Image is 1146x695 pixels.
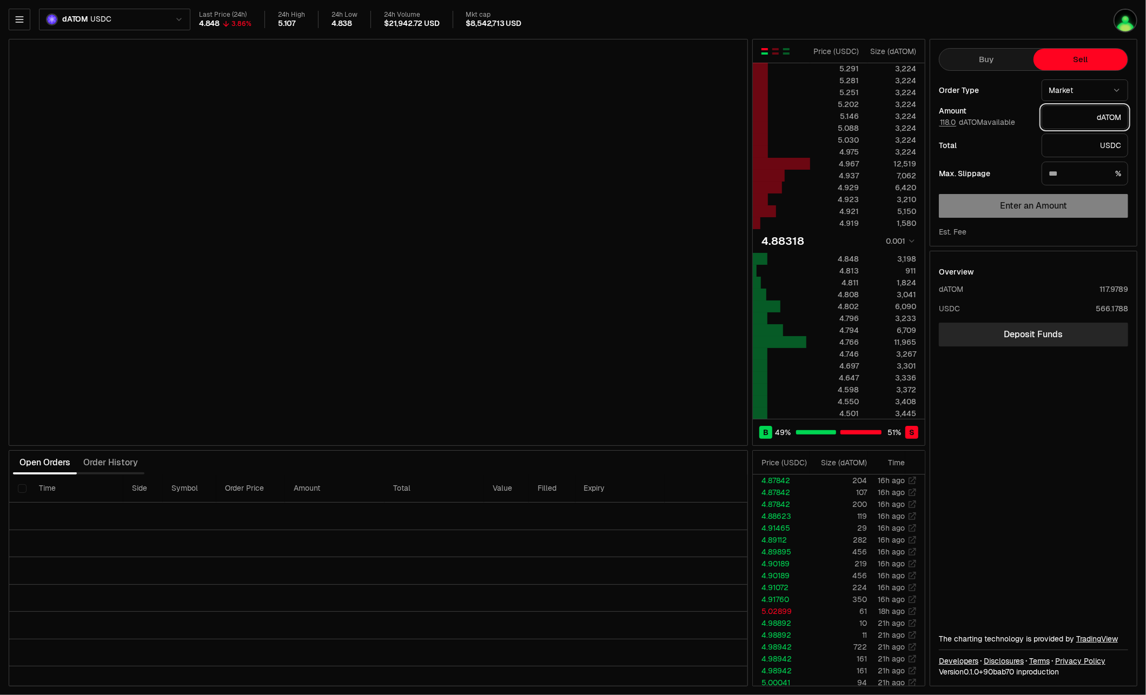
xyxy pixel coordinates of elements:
td: 161 [810,665,867,677]
span: USDC [90,15,111,24]
td: 4.98892 [753,629,810,641]
div: 4.921 [811,206,859,217]
time: 16h ago [878,583,905,592]
button: Sell [1034,49,1128,70]
div: dATOM [1042,105,1128,129]
div: 5.251 [811,87,859,98]
time: 16h ago [878,571,905,580]
div: 4.647 [811,372,859,383]
td: 4.87842 [753,475,810,486]
time: 16h ago [878,476,905,485]
div: 4.923 [811,194,859,205]
div: 5,150 [868,206,916,217]
time: 16h ago [878,499,905,509]
td: 10 [810,617,867,629]
img: mars [1115,10,1136,31]
div: Size ( dATOM ) [868,46,916,57]
td: 350 [810,593,867,605]
span: 51 % [888,427,902,438]
th: Value [484,475,529,503]
div: 4.802 [811,301,859,312]
div: 6,420 [868,182,916,193]
th: Symbol [163,475,216,503]
button: 118.0 [939,118,957,126]
div: 4.794 [811,325,859,336]
td: 4.89895 [753,546,810,558]
div: 3,336 [868,372,916,383]
div: 3,224 [868,135,916,145]
td: 4.90189 [753,558,810,570]
td: 94 [810,677,867,689]
div: 6,709 [868,325,916,336]
th: Side [123,475,163,503]
div: 3,233 [868,313,916,324]
div: 3,224 [868,63,916,74]
div: Time [876,457,905,468]
td: 219 [810,558,867,570]
td: 4.91465 [753,522,810,534]
div: 5.281 [811,75,859,86]
td: 107 [810,486,867,498]
div: 12,519 [868,158,916,169]
div: 4.746 [811,349,859,359]
div: 4.975 [811,146,859,157]
td: 4.91072 [753,582,810,593]
td: 29 [810,522,867,534]
time: 16h ago [878,487,905,497]
div: USDC [939,303,960,314]
td: 224 [810,582,867,593]
div: $21,942.72 USD [384,19,439,29]
td: 161 [810,653,867,665]
div: 1,824 [868,277,916,288]
time: 16h ago [878,559,905,569]
div: 3,224 [868,87,916,98]
div: 3,210 [868,194,916,205]
a: Developers [939,656,978,666]
span: dATOM [62,15,88,24]
div: 4.766 [811,337,859,347]
div: 3,224 [868,111,916,122]
div: 4.598 [811,384,859,395]
a: Disclosures [984,656,1024,666]
div: 24h High [278,11,305,19]
span: 90bab708ddaa548ccbb6af465defaa2c963a3146 [983,667,1014,677]
div: 4.929 [811,182,859,193]
time: 21h ago [878,642,905,652]
div: $8,542,713 USD [466,19,521,29]
th: Total [385,475,484,503]
div: 4.848 [811,253,859,264]
span: S [909,427,915,438]
div: 4.811 [811,277,859,288]
div: USDC [1042,133,1128,157]
button: Select all [18,484,27,493]
div: Max. Slippage [939,170,1033,177]
div: 3,372 [868,384,916,395]
div: 3,301 [868,360,916,371]
a: Privacy Policy [1055,656,1105,666]
button: Open Orders [13,452,77,473]
time: 21h ago [878,678,905,687]
time: 21h ago [878,654,905,664]
button: Buy [939,49,1034,70]
th: Filled [529,475,575,503]
div: 3,224 [868,146,916,157]
div: 3,224 [868,99,916,110]
div: 3,224 [868,123,916,133]
td: 4.87842 [753,486,810,498]
a: Deposit Funds [939,323,1128,346]
div: 4.796 [811,313,859,324]
time: 21h ago [878,666,905,676]
div: Overview [939,266,974,277]
div: 11,965 [868,337,916,347]
div: Mkt cap [466,11,521,19]
div: 4.937 [811,170,859,181]
time: 21h ago [878,630,905,640]
th: Expiry [575,475,665,503]
time: 16h ago [878,511,905,521]
div: Size ( dATOM ) [818,457,867,468]
div: 3,198 [868,253,916,264]
button: Show Buy Orders Only [782,47,791,56]
time: 16h ago [878,523,905,533]
div: 566.1788 [1096,303,1128,314]
a: Terms [1029,656,1050,666]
